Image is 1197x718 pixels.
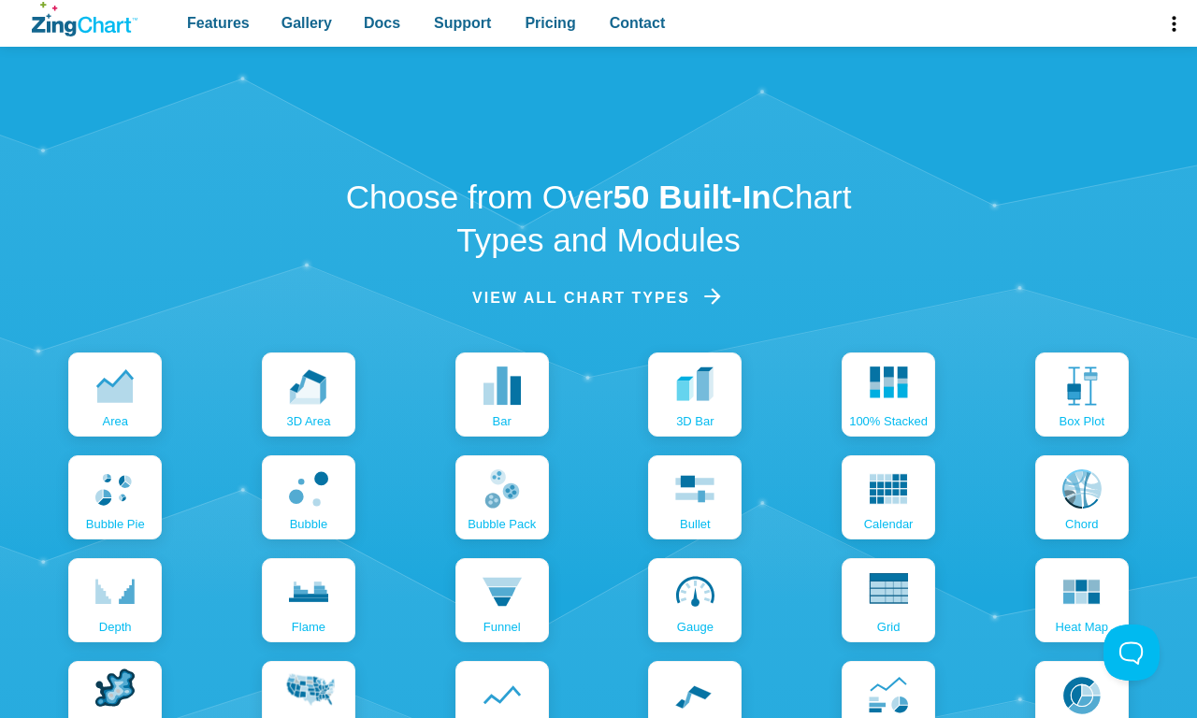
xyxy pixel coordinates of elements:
[877,621,901,633] span: grid
[262,352,355,437] a: 3D area
[292,621,325,633] span: flame
[434,10,491,36] span: Support
[525,10,575,36] span: Pricing
[1060,415,1104,427] span: box plot
[32,2,137,36] a: ZingChart Logo. Click to return to the homepage
[842,352,935,437] a: 100% Stacked
[842,558,935,642] a: grid
[281,10,332,36] span: Gallery
[610,10,666,36] span: Contact
[86,518,145,530] span: bubble pie
[849,415,928,427] span: 100% Stacked
[1035,455,1129,539] a: chord
[1035,352,1129,437] a: box plot
[648,352,742,437] a: 3D bar
[472,285,690,310] span: View all chart Types
[1103,625,1160,681] iframe: Toggle Customer Support
[455,352,549,437] a: bar
[99,621,132,633] span: depth
[677,621,714,633] span: gauge
[325,176,873,261] h2: Choose from Over Chart Types and Modules
[676,415,714,427] span: 3D bar
[68,558,162,642] a: depth
[262,455,355,539] a: bubble
[364,10,400,36] span: Docs
[455,455,549,539] a: bubble pack
[455,558,549,642] a: funnel
[1035,558,1129,642] a: Heat map
[493,415,512,427] span: bar
[613,179,772,215] strong: 50 Built-In
[68,455,162,539] a: bubble pie
[864,518,914,530] span: calendar
[483,621,521,633] span: funnel
[1065,518,1098,530] span: chord
[286,415,330,427] span: 3D area
[187,10,250,36] span: Features
[842,455,935,539] a: calendar
[68,352,162,437] a: area
[1056,621,1108,633] span: Heat map
[468,518,536,530] span: bubble pack
[290,518,327,530] span: bubble
[102,415,127,427] span: area
[262,558,355,642] a: flame
[474,285,723,310] a: View all chart Types
[648,455,742,539] a: bullet
[648,558,742,642] a: gauge
[680,518,711,530] span: bullet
